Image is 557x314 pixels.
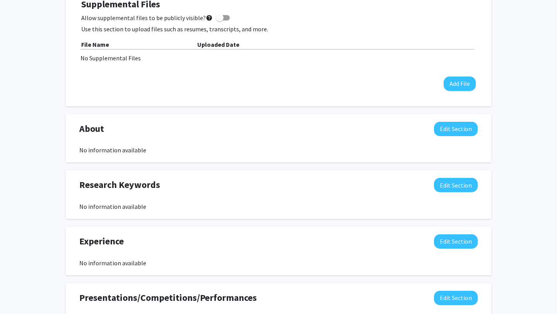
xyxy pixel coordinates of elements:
[81,24,476,34] p: Use this section to upload files such as resumes, transcripts, and more.
[6,279,33,308] iframe: Chat
[79,258,478,268] div: No information available
[444,77,476,91] button: Add File
[434,122,478,136] button: Edit About
[80,53,477,63] div: No Supplemental Files
[434,291,478,305] button: Edit Presentations/Competitions/Performances
[81,41,109,48] b: File Name
[206,13,213,22] mat-icon: help
[79,234,124,248] span: Experience
[81,13,213,22] span: Allow supplemental files to be publicly visible?
[79,291,257,305] span: Presentations/Competitions/Performances
[79,178,160,192] span: Research Keywords
[79,202,478,211] div: No information available
[434,178,478,192] button: Edit Research Keywords
[79,145,478,155] div: No information available
[434,234,478,249] button: Edit Experience
[197,41,239,48] b: Uploaded Date
[79,122,104,136] span: About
